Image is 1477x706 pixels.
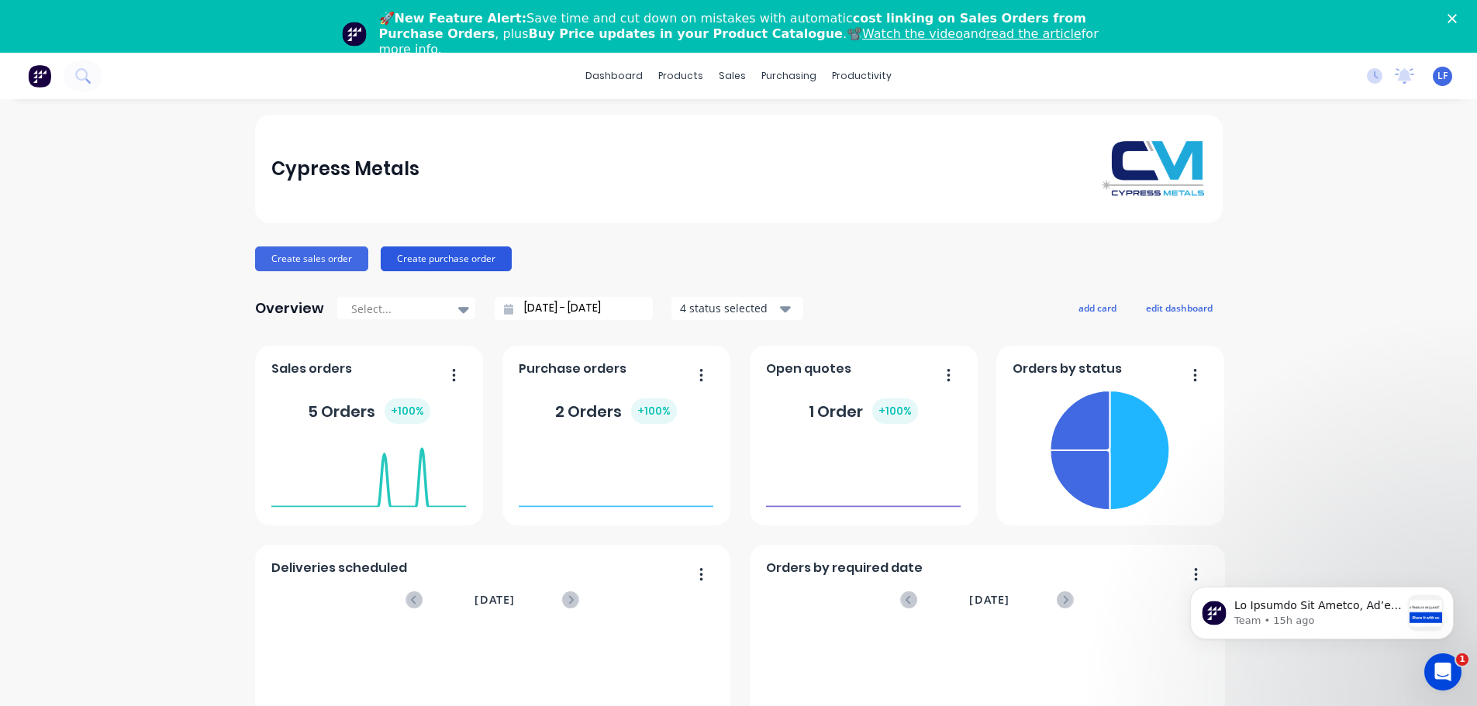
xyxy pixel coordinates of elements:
[1437,69,1448,83] span: LF
[809,398,918,424] div: 1 Order
[255,246,368,271] button: Create sales order
[754,64,824,88] div: purchasing
[385,398,430,424] div: + 100 %
[529,26,843,41] b: Buy Price updates in your Product Catalogue
[1456,653,1468,666] span: 1
[969,591,1009,608] span: [DATE]
[1097,138,1206,200] img: Cypress Metals
[379,11,1086,41] b: cost linking on Sales Orders from Purchase Orders
[711,64,754,88] div: sales
[1068,298,1127,318] button: add card
[680,300,778,316] div: 4 status selected
[1167,556,1477,664] iframe: Intercom notifications message
[862,26,963,41] a: Watch the video
[1424,653,1461,691] iframe: Intercom live chat
[395,11,527,26] b: New Feature Alert:
[475,591,515,608] span: [DATE]
[519,360,626,378] span: Purchase orders
[986,26,1082,41] a: read the article
[1013,360,1122,378] span: Orders by status
[766,360,851,378] span: Open quotes
[308,398,430,424] div: 5 Orders
[67,58,235,72] p: Message from Team, sent 15h ago
[381,246,512,271] button: Create purchase order
[271,360,352,378] span: Sales orders
[555,398,677,424] div: 2 Orders
[255,293,324,324] div: Overview
[824,64,899,88] div: productivity
[872,398,918,424] div: + 100 %
[671,297,803,320] button: 4 status selected
[1448,14,1463,23] div: Close
[631,398,677,424] div: + 100 %
[271,153,419,184] div: Cypress Metals
[651,64,711,88] div: products
[379,11,1111,57] div: 🚀 Save time and cut down on mistakes with automatic , plus .📽️ and for more info.
[28,64,51,88] img: Factory
[578,64,651,88] a: dashboard
[1136,298,1223,318] button: edit dashboard
[342,22,367,46] img: Profile image for Team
